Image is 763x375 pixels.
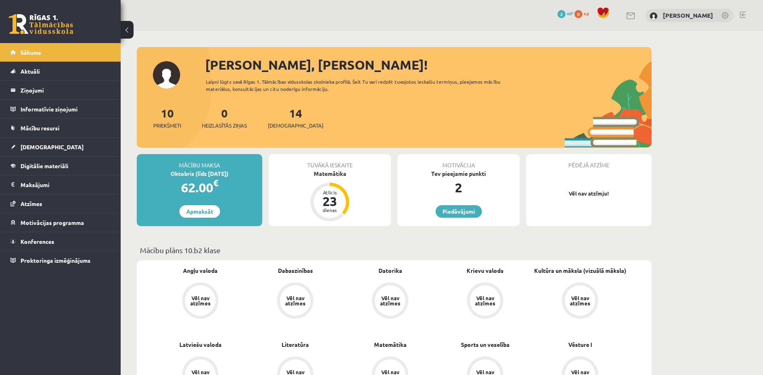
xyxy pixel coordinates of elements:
[574,10,582,18] span: 0
[21,200,42,207] span: Atzīmes
[183,266,218,275] a: Angļu valoda
[153,122,181,130] span: Priekšmeti
[318,190,342,195] div: Atlicis
[10,157,111,175] a: Digitālie materiāli
[10,43,111,62] a: Sākums
[21,100,111,118] legend: Informatīvie ziņojumi
[179,205,220,218] a: Apmaksāt
[21,175,111,194] legend: Maksājumi
[569,295,591,306] div: Vēl nav atzīmes
[21,81,111,99] legend: Ziņojumi
[584,10,589,16] span: xp
[557,10,566,18] span: 2
[21,219,84,226] span: Motivācijas programma
[436,205,482,218] a: Piedāvājumi
[533,282,627,320] a: Vēl nav atzīmes
[269,154,391,169] div: Tuvākā ieskaite
[268,122,323,130] span: [DEMOGRAPHIC_DATA]
[526,154,652,169] div: Pēdējā atzīme
[137,178,262,197] div: 62.00
[378,266,402,275] a: Datorika
[284,295,306,306] div: Vēl nav atzīmes
[318,208,342,212] div: dienas
[530,190,648,198] p: Vēl nav atzīmju!
[557,10,573,16] a: 2 mP
[153,106,181,130] a: 10Priekšmeti
[374,340,407,349] a: Matemātika
[21,162,68,169] span: Digitālie materiāli
[153,282,248,320] a: Vēl nav atzīmes
[10,232,111,251] a: Konferences
[438,282,533,320] a: Vēl nav atzīmes
[137,154,262,169] div: Mācību maksa
[9,14,73,34] a: Rīgas 1. Tālmācības vidusskola
[397,154,520,169] div: Motivācija
[269,169,391,178] div: Matemātika
[248,282,343,320] a: Vēl nav atzīmes
[269,169,391,223] a: Matemātika Atlicis 23 dienas
[202,122,247,130] span: Neizlasītās ziņas
[461,340,510,349] a: Sports un veselība
[21,124,60,132] span: Mācību resursi
[534,266,626,275] a: Kultūra un māksla (vizuālā māksla)
[397,169,520,178] div: Tev pieejamie punkti
[21,257,90,264] span: Proktoringa izmēģinājums
[467,266,504,275] a: Krievu valoda
[140,245,648,255] p: Mācību plāns 10.b2 klase
[10,213,111,232] a: Motivācijas programma
[202,106,247,130] a: 0Neizlasītās ziņas
[189,295,212,306] div: Vēl nav atzīmes
[10,138,111,156] a: [DEMOGRAPHIC_DATA]
[567,10,573,16] span: mP
[574,10,593,16] a: 0 xp
[213,177,218,189] span: €
[10,194,111,213] a: Atzīmes
[379,295,401,306] div: Vēl nav atzīmes
[568,340,592,349] a: Vēsture I
[343,282,438,320] a: Vēl nav atzīmes
[10,119,111,137] a: Mācību resursi
[10,100,111,118] a: Informatīvie ziņojumi
[10,175,111,194] a: Maksājumi
[21,143,84,150] span: [DEMOGRAPHIC_DATA]
[397,178,520,197] div: 2
[179,340,222,349] a: Latviešu valoda
[474,295,496,306] div: Vēl nav atzīmes
[205,55,652,74] div: [PERSON_NAME], [PERSON_NAME]!
[278,266,313,275] a: Dabaszinības
[206,78,515,93] div: Laipni lūgts savā Rīgas 1. Tālmācības vidusskolas skolnieka profilā. Šeit Tu vari redzēt tuvojošo...
[10,251,111,270] a: Proktoringa izmēģinājums
[650,12,658,20] img: Aleksandra Piščenkova
[21,49,41,56] span: Sākums
[282,340,309,349] a: Literatūra
[663,11,713,19] a: [PERSON_NAME]
[21,238,54,245] span: Konferences
[21,68,40,75] span: Aktuāli
[268,106,323,130] a: 14[DEMOGRAPHIC_DATA]
[10,81,111,99] a: Ziņojumi
[10,62,111,80] a: Aktuāli
[318,195,342,208] div: 23
[137,169,262,178] div: Oktobris (līdz [DATE])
